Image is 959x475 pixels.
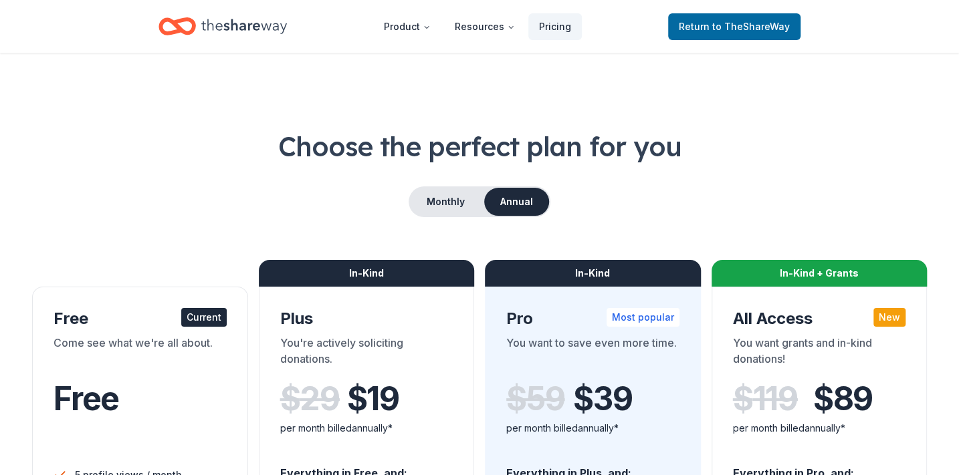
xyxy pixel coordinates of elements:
[485,260,701,287] div: In-Kind
[54,335,227,372] div: Come see what we're all about.
[347,380,399,418] span: $ 19
[410,188,482,216] button: Monthly
[158,11,287,42] a: Home
[373,13,441,40] button: Product
[181,308,227,327] div: Current
[873,308,905,327] div: New
[32,128,927,165] h1: Choose the perfect plan for you
[733,308,906,329] div: All Access
[813,380,873,418] span: $ 89
[679,19,790,35] span: Return
[444,13,526,40] button: Resources
[733,335,906,372] div: You want grants and in-kind donations!
[484,188,549,216] button: Annual
[280,420,453,436] div: per month billed annually*
[280,335,453,372] div: You're actively soliciting donations.
[528,13,582,40] a: Pricing
[373,11,582,42] nav: Main
[506,308,679,329] div: Pro
[607,308,679,327] div: Most popular
[506,335,679,372] div: You want to save even more time.
[259,260,475,287] div: In-Kind
[506,420,679,436] div: per month billed annually*
[668,13,801,40] a: Returnto TheShareWay
[712,21,790,32] span: to TheShareWay
[280,308,453,329] div: Plus
[54,379,119,418] span: Free
[54,308,227,329] div: Free
[733,420,906,436] div: per month billed annually*
[712,260,928,287] div: In-Kind + Grants
[573,380,632,418] span: $ 39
